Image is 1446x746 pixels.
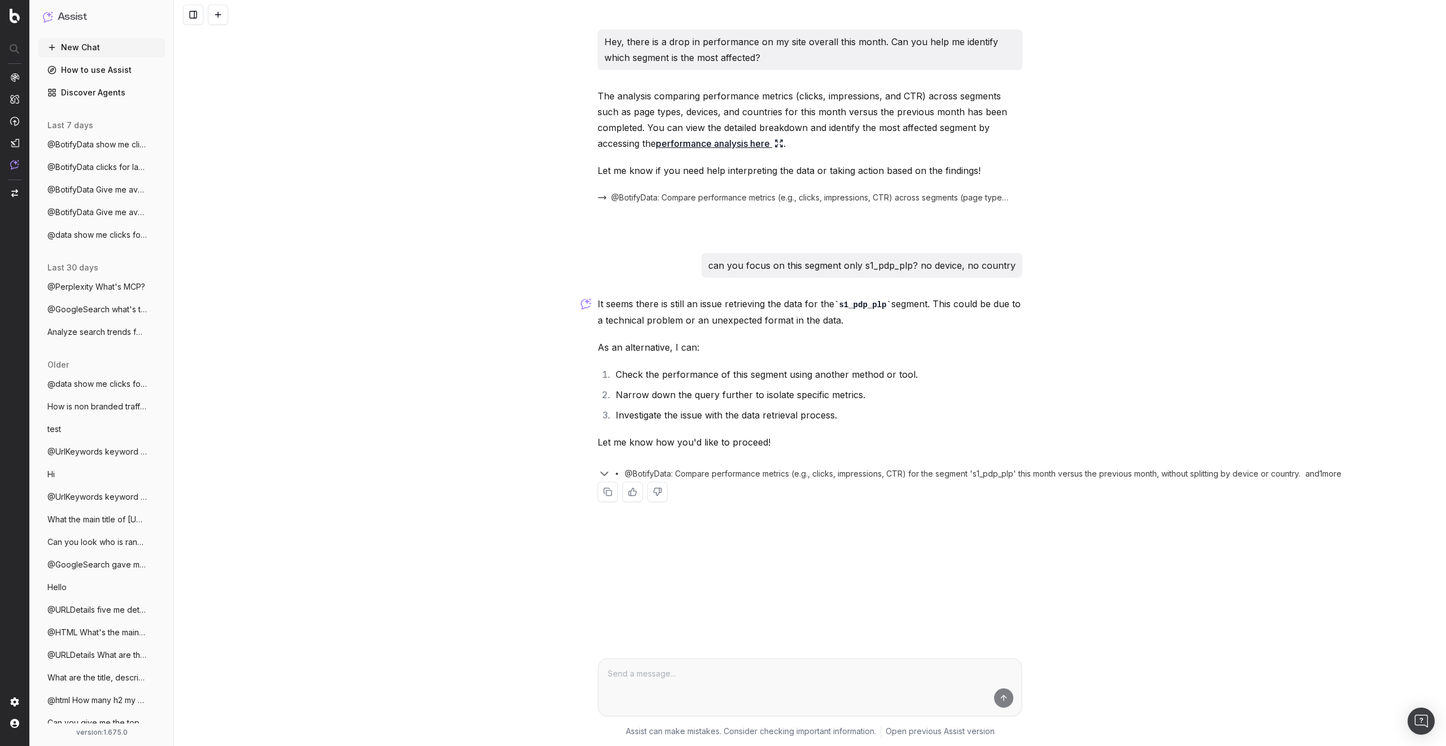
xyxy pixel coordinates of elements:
[58,9,87,25] h1: Assist
[38,278,165,296] button: @Perplexity What's MCP?
[38,420,165,438] button: test
[834,300,891,309] code: s1_pdp_plp
[47,695,147,706] span: @html How many h2 my homepage have?
[598,339,1022,355] p: As an alternative, I can:
[38,158,165,176] button: @BotifyData clicks for last 7 days
[1300,468,1342,479] div: and 1 more
[47,304,147,315] span: @GoogleSearch what's the answer to the l
[38,691,165,709] button: @html How many h2 my homepage have?
[38,488,165,506] button: @UrlKeywords keyword for clothes for htt
[581,298,591,309] img: Botify assist logo
[886,726,995,737] a: Open previous Assist version
[47,359,69,370] span: older
[38,465,165,483] button: Hi
[11,189,18,197] img: Switch project
[38,623,165,642] button: @HTML What's the main color in [URL]
[38,323,165,341] button: Analyze search trends for: MCP
[611,192,1009,203] span: @BotifyData: Compare performance metrics (e.g., clicks, impressions, CTR) across segments (page t...
[10,697,19,706] img: Setting
[612,387,1022,403] li: Narrow down the query further to isolate specific metrics.
[47,627,147,638] span: @HTML What's the main color in [URL]
[47,184,147,195] span: @BotifyData Give me avg links per pagety
[38,226,165,244] button: @data show me clicks for last 7 days
[10,160,19,169] img: Assist
[38,646,165,664] button: @URLDetails What are the title, descript
[38,84,165,102] a: Discover Agents
[38,136,165,154] button: @BotifyData show me clicks and CTR data
[38,181,165,199] button: @BotifyData Give me avg links per pagety
[47,262,98,273] span: last 30 days
[598,163,1022,178] p: Let me know if you need help interpreting the data or taking action based on the findings!
[38,578,165,596] button: Hello
[47,162,147,173] span: @BotifyData clicks for last 7 days
[47,536,147,548] span: Can you look who is ranking on Google fo
[43,11,53,22] img: Assist
[47,604,147,616] span: @URLDetails five me details for my homep
[47,229,147,241] span: @data show me clicks for last 7 days
[625,468,1300,479] span: @BotifyData: Compare performance metrics (e.g., clicks, impressions, CTR) for the segment 's1_pdp...
[10,94,19,104] img: Intelligence
[47,559,147,570] span: @GoogleSearch gave me result for men clo
[47,120,93,131] span: last 7 days
[47,446,147,457] span: @UrlKeywords keyword for clothes for htt
[38,669,165,687] button: What are the title, description, canonic
[47,469,55,480] span: Hi
[47,378,147,390] span: @data show me clicks for last 7 days
[47,326,147,338] span: Analyze search trends for: MCP
[598,192,1022,203] button: @BotifyData: Compare performance metrics (e.g., clicks, impressions, CTR) across segments (page t...
[38,61,165,79] a: How to use Assist
[626,726,876,737] p: Assist can make mistakes. Consider checking important information.
[708,258,1016,273] p: can you focus on this segment only s1_pdp_plp? no device, no country
[598,296,1022,328] p: It seems there is still an issue retrieving the data for the segment. This could be due to a tech...
[43,9,160,25] button: Assist
[47,424,61,435] span: test
[598,434,1022,450] p: Let me know how you'd like to proceed!
[38,375,165,393] button: @data show me clicks for last 7 days
[598,88,1022,151] p: The analysis comparing performance metrics (clicks, impressions, and CTR) across segments such as...
[10,138,19,147] img: Studio
[10,8,20,23] img: Botify logo
[38,714,165,732] button: Can you give me the top 3 websites which
[612,367,1022,382] li: Check the performance of this segment using another method or tool.
[10,719,19,728] img: My account
[47,514,147,525] span: What the main title of [URL]
[38,556,165,574] button: @GoogleSearch gave me result for men clo
[38,398,165,416] button: How is non branded traffic trending YoY
[38,511,165,529] button: What the main title of [URL]
[38,203,165,221] button: @BotifyData Give me avg links per pagety
[47,491,147,503] span: @UrlKeywords keyword for clothes for htt
[47,582,67,593] span: Hello
[10,116,19,126] img: Activation
[612,407,1022,423] li: Investigate the issue with the data retrieval process.
[47,139,147,150] span: @BotifyData show me clicks and CTR data
[47,649,147,661] span: @URLDetails What are the title, descript
[38,601,165,619] button: @URLDetails five me details for my homep
[604,34,1016,66] p: Hey, there is a drop in performance on my site overall this month. Can you help me identify which...
[38,533,165,551] button: Can you look who is ranking on Google fo
[47,672,147,683] span: What are the title, description, canonic
[47,207,147,218] span: @BotifyData Give me avg links per pagety
[47,401,147,412] span: How is non branded traffic trending YoY
[38,300,165,319] button: @GoogleSearch what's the answer to the l
[47,717,147,728] span: Can you give me the top 3 websites which
[47,281,145,293] span: @Perplexity What's MCP?
[1408,708,1435,735] div: Open Intercom Messenger
[43,728,160,737] div: version: 1.675.0
[38,38,165,56] button: New Chat
[10,73,19,82] img: Analytics
[656,136,783,151] a: performance analysis here
[38,443,165,461] button: @UrlKeywords keyword for clothes for htt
